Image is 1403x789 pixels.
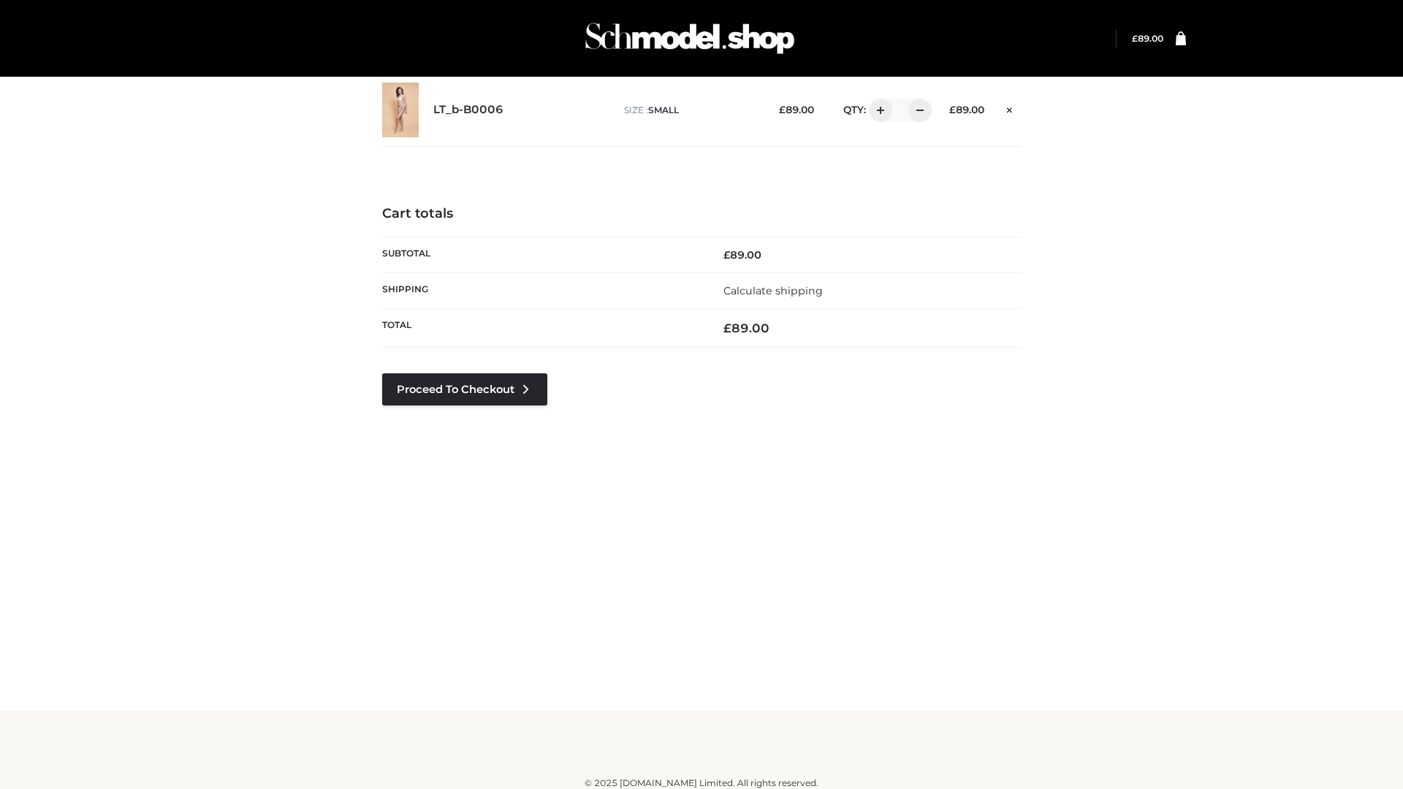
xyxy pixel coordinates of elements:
h4: Cart totals [382,206,1021,222]
bdi: 89.00 [723,248,761,262]
span: SMALL [648,104,679,115]
th: Total [382,309,701,348]
th: Subtotal [382,237,701,272]
bdi: 89.00 [779,104,814,115]
a: Remove this item [999,99,1021,118]
div: QTY: [829,99,927,122]
span: £ [779,104,786,115]
a: £89.00 [1132,33,1163,44]
bdi: 89.00 [723,321,769,335]
a: Proceed to Checkout [382,373,547,405]
p: size : [624,104,756,117]
span: £ [723,321,731,335]
span: £ [1132,33,1138,44]
img: Schmodel Admin 964 [580,9,799,67]
span: £ [949,104,956,115]
th: Shipping [382,272,701,308]
bdi: 89.00 [949,104,984,115]
bdi: 89.00 [1132,33,1163,44]
a: Calculate shipping [723,284,823,297]
a: LT_b-B0006 [433,103,503,117]
span: £ [723,248,730,262]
